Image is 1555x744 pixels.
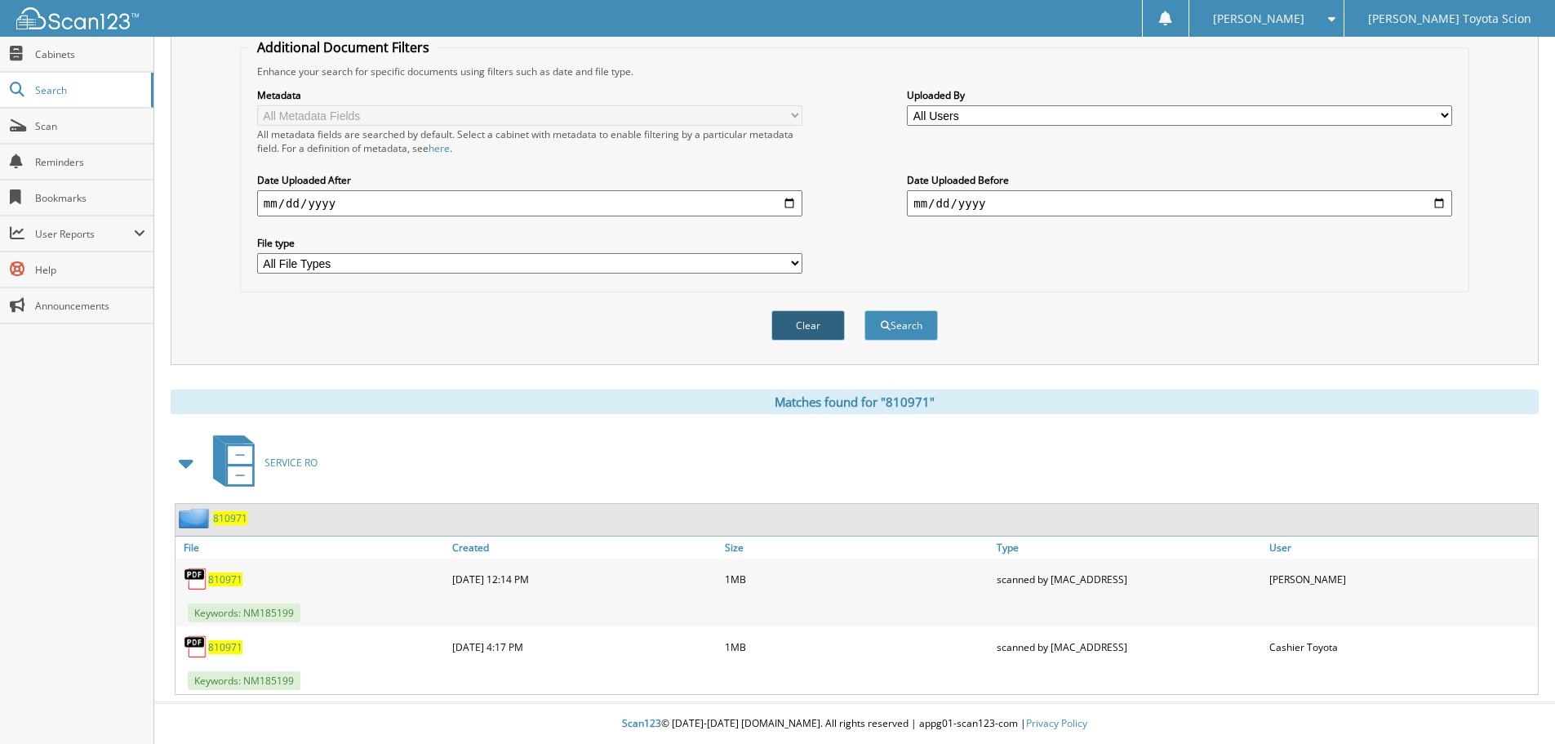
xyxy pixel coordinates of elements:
span: Scan [35,119,145,133]
label: Date Uploaded Before [907,173,1452,187]
a: Created [448,537,721,559]
label: Metadata [257,88,802,102]
div: © [DATE]-[DATE] [DOMAIN_NAME]. All rights reserved | appg01-scan123-com | [154,704,1555,744]
a: SERVICE RO [203,430,318,495]
span: Bookmarks [35,191,145,205]
span: Reminders [35,155,145,169]
span: [PERSON_NAME] [1213,14,1304,24]
div: 1MB [721,563,993,595]
a: Size [721,537,993,559]
input: start [257,190,802,216]
img: scan123-logo-white.svg [16,7,139,29]
span: Help [35,263,145,277]
div: [DATE] 4:17 PM [448,630,721,663]
div: Cashier Toyota [1265,630,1538,663]
label: File type [257,236,802,250]
div: Matches found for "810971" [171,390,1539,414]
a: 810971 [208,572,242,586]
span: Search [35,83,143,97]
input: end [907,190,1452,216]
a: File [175,537,448,559]
iframe: Chat Widget [1473,666,1555,744]
button: Clear [771,310,845,341]
div: scanned by [MAC_ADDRESS] [993,630,1265,663]
div: Enhance your search for specific documents using filters such as date and file type. [249,65,1460,78]
label: Date Uploaded After [257,173,802,187]
span: User Reports [35,227,134,241]
div: [PERSON_NAME] [1265,563,1538,595]
a: Type [993,537,1265,559]
div: [DATE] 12:14 PM [448,563,721,595]
span: Announcements [35,299,145,313]
img: PDF.png [184,567,208,591]
a: User [1265,537,1538,559]
div: scanned by [MAC_ADDRESS] [993,563,1265,595]
span: Cabinets [35,47,145,61]
div: All metadata fields are searched by default. Select a cabinet with metadata to enable filtering b... [257,127,802,155]
span: Keywords: NM185199 [188,671,300,690]
span: SERVICE RO [264,456,318,470]
div: 1MB [721,630,993,663]
legend: Additional Document Filters [249,38,438,56]
img: folder2.png [179,508,213,528]
label: Uploaded By [907,88,1452,102]
span: Keywords: NM185199 [188,604,300,622]
img: PDF.png [184,635,208,659]
a: Privacy Policy [1026,716,1087,730]
a: 810971 [208,640,242,654]
a: 810971 [213,511,247,525]
span: Scan123 [622,716,661,730]
a: here [429,141,450,155]
button: Search [864,310,938,341]
span: [PERSON_NAME] Toyota Scion [1368,14,1531,24]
